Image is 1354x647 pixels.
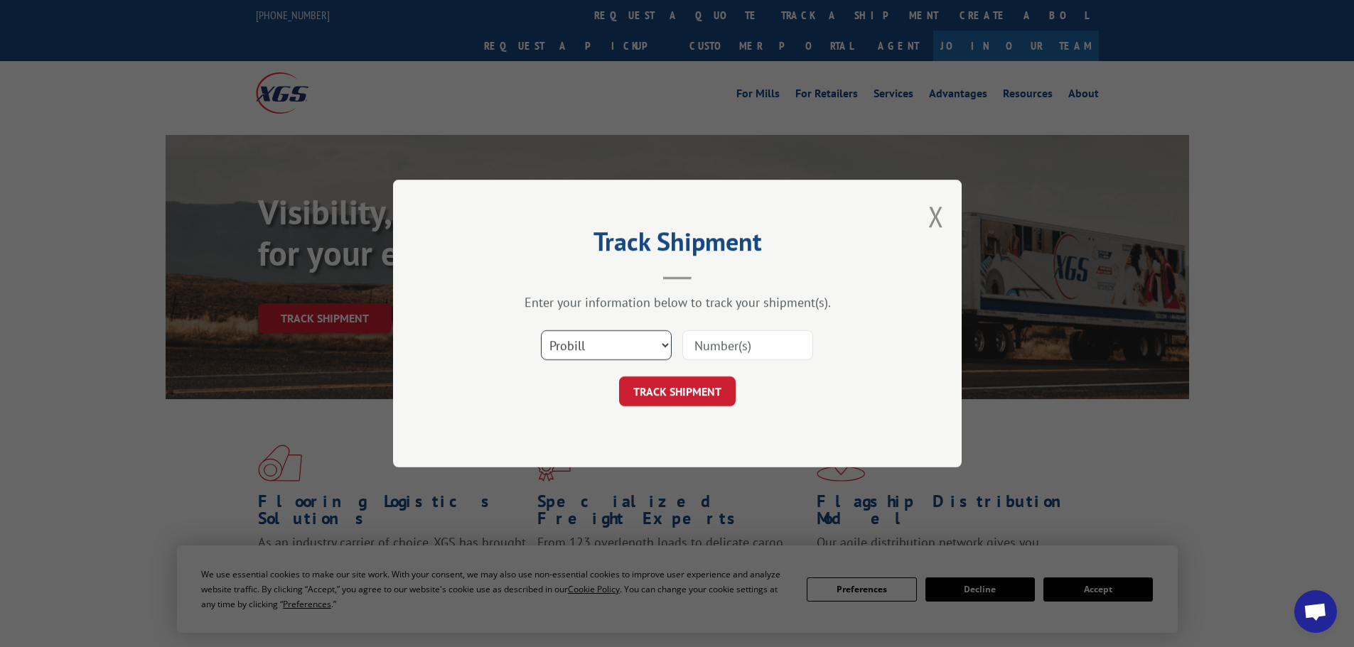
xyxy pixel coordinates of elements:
[619,376,736,406] button: TRACK SHIPMENT
[682,330,813,360] input: Number(s)
[464,232,891,259] h2: Track Shipment
[928,197,944,235] button: Close modal
[1294,590,1337,633] div: Open chat
[464,294,891,310] div: Enter your information below to track your shipment(s).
